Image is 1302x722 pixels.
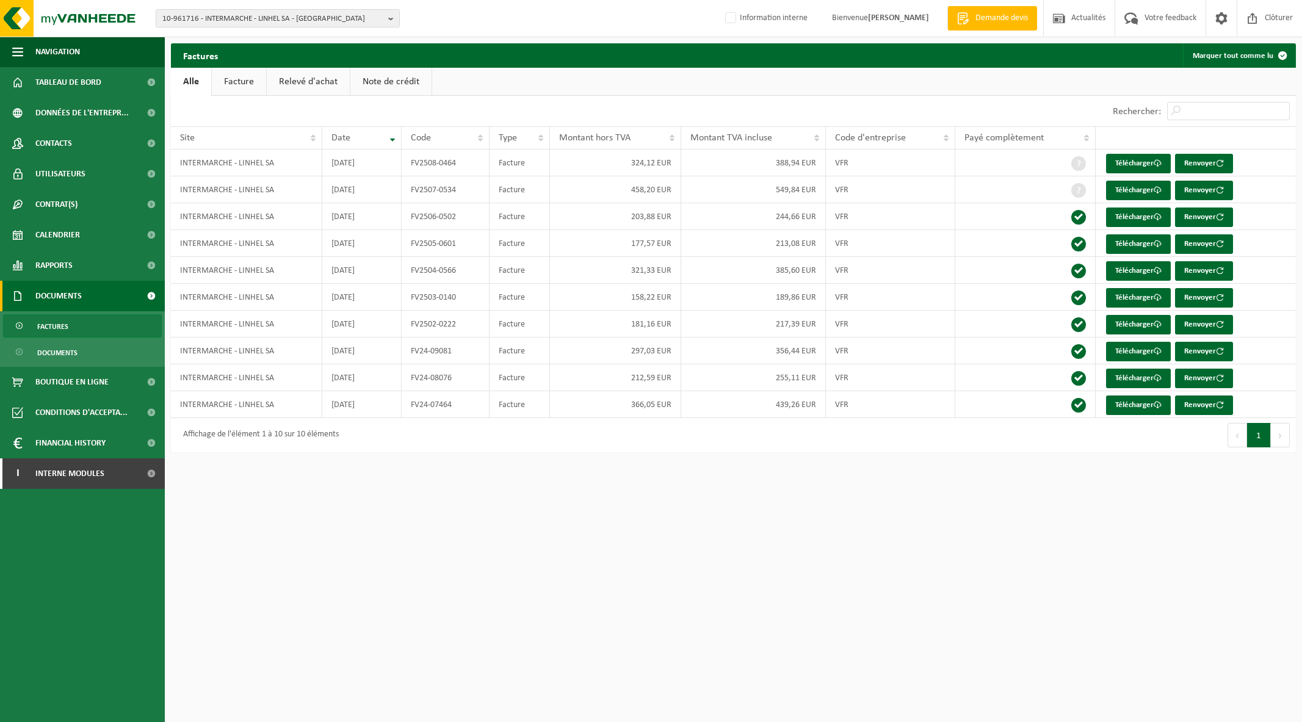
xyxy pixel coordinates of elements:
td: VFR [826,391,955,418]
button: 10-961716 - INTERMARCHE - LINHEL SA - [GEOGRAPHIC_DATA] [156,9,400,27]
td: VFR [826,364,955,391]
button: Renvoyer [1175,261,1233,281]
td: 321,33 EUR [550,257,681,284]
td: Facture [490,203,550,230]
span: Montant hors TVA [559,133,631,143]
td: Facture [490,176,550,203]
a: Documents [3,341,162,364]
td: Facture [490,338,550,364]
td: [DATE] [322,203,402,230]
a: Télécharger [1106,208,1171,227]
td: FV2504-0566 [402,257,490,284]
td: 458,20 EUR [550,176,681,203]
span: Demande devis [972,12,1031,24]
button: Next [1271,423,1290,447]
td: FV2506-0502 [402,203,490,230]
td: INTERMARCHE - LINHEL SA [171,284,322,311]
span: 10-961716 - INTERMARCHE - LINHEL SA - [GEOGRAPHIC_DATA] [162,10,383,28]
a: Factures [3,314,162,338]
td: FV24-09081 [402,338,490,364]
td: 549,84 EUR [681,176,826,203]
td: FV2505-0601 [402,230,490,257]
strong: [PERSON_NAME] [868,13,929,23]
a: Télécharger [1106,369,1171,388]
td: INTERMARCHE - LINHEL SA [171,338,322,364]
button: Renvoyer [1175,154,1233,173]
td: 356,44 EUR [681,338,826,364]
td: INTERMARCHE - LINHEL SA [171,311,322,338]
td: 439,26 EUR [681,391,826,418]
span: Factures [37,315,68,338]
td: Facture [490,150,550,176]
td: 366,05 EUR [550,391,681,418]
span: Contacts [35,128,72,159]
td: Facture [490,311,550,338]
td: 217,39 EUR [681,311,826,338]
td: 158,22 EUR [550,284,681,311]
td: FV24-08076 [402,364,490,391]
span: Tableau de bord [35,67,101,98]
td: [DATE] [322,391,402,418]
a: Télécharger [1106,342,1171,361]
td: [DATE] [322,176,402,203]
a: Demande devis [947,6,1037,31]
td: [DATE] [322,257,402,284]
td: 203,88 EUR [550,203,681,230]
h2: Factures [171,43,230,67]
span: Contrat(s) [35,189,78,220]
button: Renvoyer [1175,181,1233,200]
td: FV2502-0222 [402,311,490,338]
td: 177,57 EUR [550,230,681,257]
span: Code d'entreprise [835,133,906,143]
td: [DATE] [322,338,402,364]
button: Renvoyer [1175,395,1233,415]
td: 213,08 EUR [681,230,826,257]
span: Montant TVA incluse [690,133,772,143]
div: Affichage de l'élément 1 à 10 sur 10 éléments [177,424,339,446]
button: 1 [1247,423,1271,447]
td: [DATE] [322,284,402,311]
td: [DATE] [322,230,402,257]
td: 189,86 EUR [681,284,826,311]
button: Marquer tout comme lu [1183,43,1295,68]
td: INTERMARCHE - LINHEL SA [171,203,322,230]
button: Renvoyer [1175,342,1233,361]
span: Interne modules [35,458,104,489]
td: Facture [490,257,550,284]
button: Renvoyer [1175,369,1233,388]
a: Télécharger [1106,181,1171,200]
td: FV2503-0140 [402,284,490,311]
span: Payé complètement [964,133,1044,143]
span: Calendrier [35,220,80,250]
span: Conditions d'accepta... [35,397,128,428]
a: Télécharger [1106,288,1171,308]
button: Previous [1228,423,1247,447]
td: INTERMARCHE - LINHEL SA [171,230,322,257]
label: Rechercher: [1113,107,1161,117]
td: Facture [490,364,550,391]
button: Renvoyer [1175,315,1233,334]
button: Renvoyer [1175,288,1233,308]
span: Navigation [35,37,80,67]
a: Relevé d'achat [267,68,350,96]
a: Facture [212,68,266,96]
td: VFR [826,203,955,230]
td: [DATE] [322,311,402,338]
td: INTERMARCHE - LINHEL SA [171,364,322,391]
a: Télécharger [1106,261,1171,281]
span: Documents [35,281,82,311]
td: INTERMARCHE - LINHEL SA [171,176,322,203]
button: Renvoyer [1175,234,1233,254]
span: Financial History [35,428,106,458]
td: VFR [826,150,955,176]
a: Télécharger [1106,395,1171,415]
span: Type [499,133,517,143]
span: Site [180,133,195,143]
td: FV2508-0464 [402,150,490,176]
span: Date [331,133,350,143]
td: 212,59 EUR [550,364,681,391]
td: 255,11 EUR [681,364,826,391]
td: Facture [490,230,550,257]
td: 385,60 EUR [681,257,826,284]
a: Télécharger [1106,154,1171,173]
